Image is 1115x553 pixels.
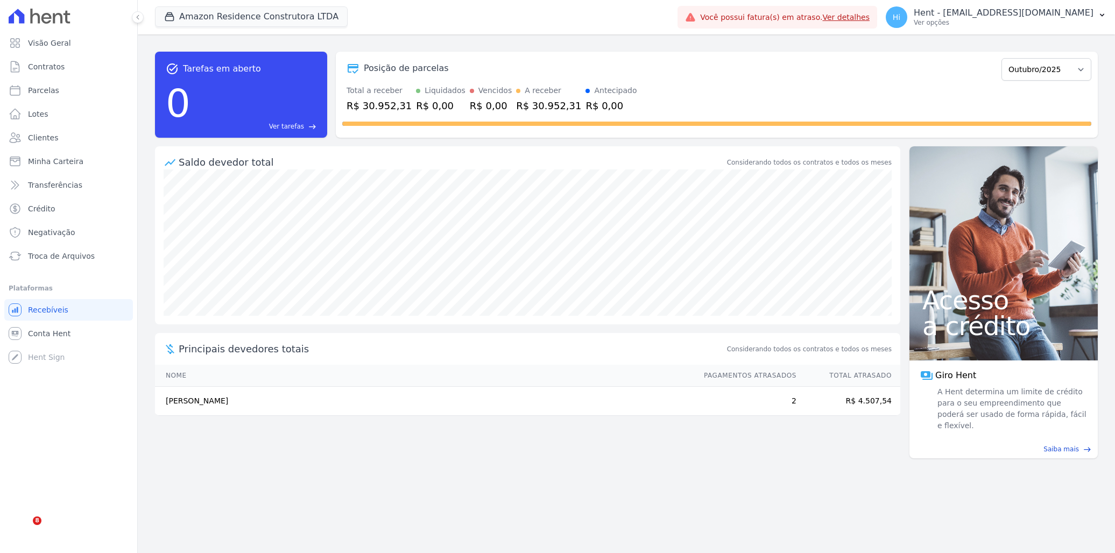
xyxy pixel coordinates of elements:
[347,85,412,96] div: Total a receber
[195,122,316,131] a: Ver tarefas east
[28,328,70,339] span: Conta Hent
[525,85,561,96] div: A receber
[935,369,976,382] span: Giro Hent
[478,85,512,96] div: Vencidos
[28,304,68,315] span: Recebíveis
[4,151,133,172] a: Minha Carteira
[1083,445,1091,453] span: east
[916,444,1091,454] a: Saiba mais east
[1043,444,1079,454] span: Saiba mais
[183,62,261,75] span: Tarefas em aberto
[4,198,133,219] a: Crédito
[28,109,48,119] span: Lotes
[416,98,465,113] div: R$ 0,00
[914,8,1093,18] p: Hent - [EMAIL_ADDRESS][DOMAIN_NAME]
[470,98,512,113] div: R$ 0,00
[28,132,58,143] span: Clientes
[179,342,725,356] span: Principais devedores totais
[4,299,133,321] a: Recebíveis
[4,103,133,125] a: Lotes
[166,75,190,131] div: 0
[4,56,133,77] a: Contratos
[4,127,133,148] a: Clientes
[28,156,83,167] span: Minha Carteira
[4,80,133,101] a: Parcelas
[797,365,900,387] th: Total Atrasado
[922,287,1085,313] span: Acesso
[28,203,55,214] span: Crédito
[33,516,41,525] span: 8
[4,222,133,243] a: Negativação
[28,61,65,72] span: Contratos
[179,155,725,169] div: Saldo devedor total
[28,85,59,96] span: Parcelas
[11,516,37,542] iframe: Intercom live chat
[700,12,870,23] span: Você possui fatura(s) em atraso.
[4,32,133,54] a: Visão Geral
[877,2,1115,32] button: Hi Hent - [EMAIL_ADDRESS][DOMAIN_NAME] Ver opções
[364,62,449,75] div: Posição de parcelas
[155,6,348,27] button: Amazon Residence Construtora LTDA
[914,18,1093,27] p: Ver opções
[308,123,316,131] span: east
[727,158,892,167] div: Considerando todos os contratos e todos os meses
[922,313,1085,339] span: a crédito
[585,98,637,113] div: R$ 0,00
[694,365,797,387] th: Pagamentos Atrasados
[4,323,133,344] a: Conta Hent
[727,344,892,354] span: Considerando todos os contratos e todos os meses
[166,62,179,75] span: task_alt
[822,13,870,22] a: Ver detalhes
[347,98,412,113] div: R$ 30.952,31
[935,386,1087,431] span: A Hent determina um limite de crédito para o seu empreendimento que poderá ser usado de forma ráp...
[594,85,637,96] div: Antecipado
[893,13,900,21] span: Hi
[28,38,71,48] span: Visão Geral
[425,85,465,96] div: Liquidados
[28,180,82,190] span: Transferências
[9,282,129,295] div: Plataformas
[4,245,133,267] a: Troca de Arquivos
[797,387,900,416] td: R$ 4.507,54
[4,174,133,196] a: Transferências
[28,227,75,238] span: Negativação
[516,98,581,113] div: R$ 30.952,31
[694,387,797,416] td: 2
[155,365,694,387] th: Nome
[269,122,304,131] span: Ver tarefas
[28,251,95,261] span: Troca de Arquivos
[155,387,694,416] td: [PERSON_NAME]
